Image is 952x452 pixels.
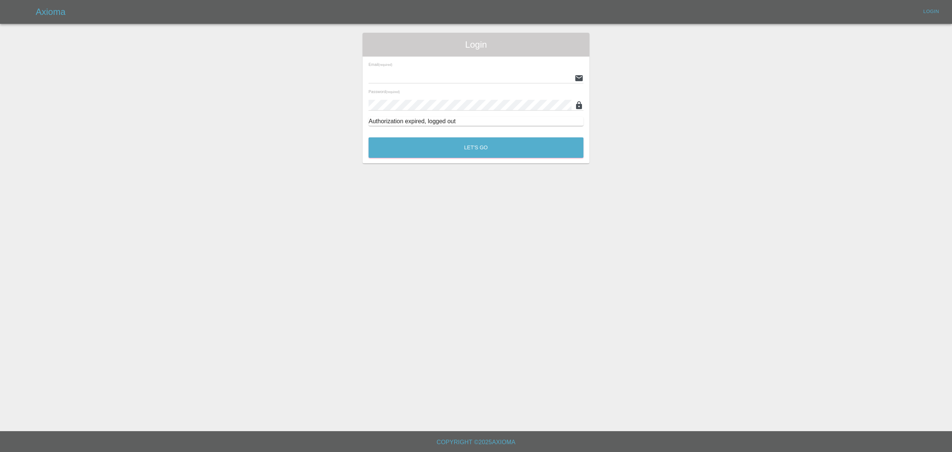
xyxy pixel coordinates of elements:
[36,6,65,18] h5: Axioma
[369,89,400,94] span: Password
[386,90,400,94] small: (required)
[6,437,946,448] h6: Copyright © 2025 Axioma
[369,39,583,51] span: Login
[379,63,392,67] small: (required)
[919,6,943,17] a: Login
[369,62,392,67] span: Email
[369,137,583,158] button: Let's Go
[369,117,583,126] div: Authorization expired, logged out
